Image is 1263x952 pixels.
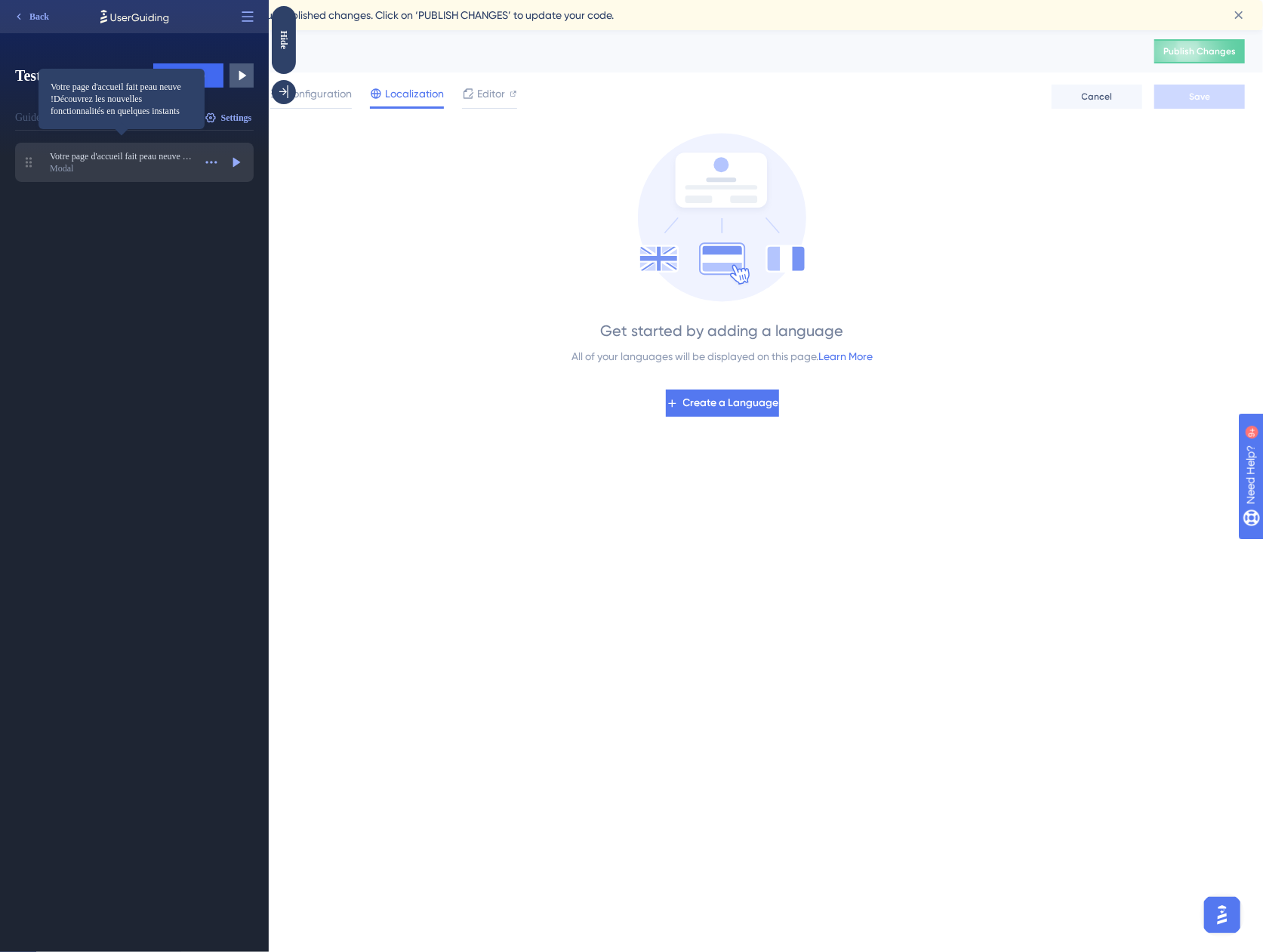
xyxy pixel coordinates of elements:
[102,8,111,20] div: 9+
[601,320,844,341] div: Get started by adding a language
[818,350,873,362] a: Learn More
[571,347,873,365] div: All of your languages will be displayed on this page.
[1154,39,1245,63] button: Publish Changes
[50,150,193,162] span: Votre page d'accueil fait peau neuve !Découvrez les nouvelles fonctionnalités en quelques instants
[1052,85,1142,109] button: Cancel
[285,85,352,103] span: Configuration
[153,63,223,88] button: Step
[15,65,141,86] span: Testing
[199,41,1117,62] div: Testing
[385,85,444,103] span: Localization
[221,112,252,124] span: Settings
[220,6,614,24] span: You have unpublished changes. Click on ‘PUBLISH CHANGES’ to update your code.
[1154,85,1245,109] button: Save
[683,394,779,412] span: Create a Language
[202,106,254,130] button: Settings
[1082,91,1113,103] span: Cancel
[1189,91,1210,103] span: Save
[1200,892,1245,938] iframe: UserGuiding AI Assistant Launcher
[1163,45,1236,57] span: Publish Changes
[666,390,779,417] button: Create a Language
[477,85,505,103] span: Editor
[29,11,49,23] span: Back
[15,109,55,127] div: Guide ID:
[35,4,94,22] span: Need Help?
[50,162,193,174] div: Modal
[6,5,56,29] button: Back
